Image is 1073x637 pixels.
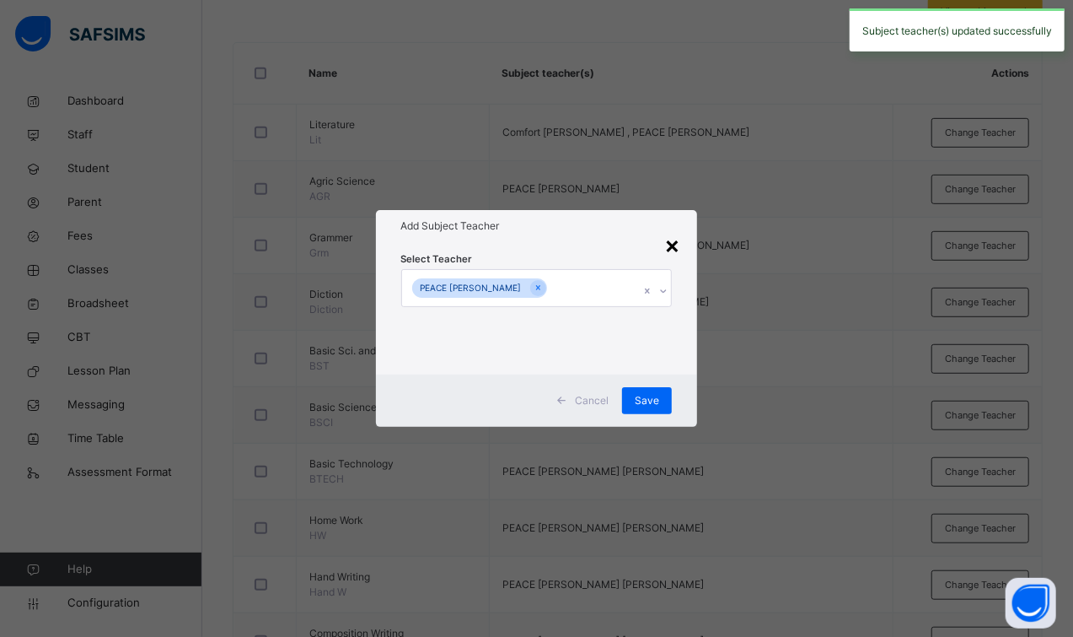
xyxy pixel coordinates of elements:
button: Open asap [1006,578,1056,629]
div: PEACE [PERSON_NAME] [412,278,530,298]
div: Subject teacher(s) updated successfully [850,8,1065,51]
h1: Add Subject Teacher [401,219,673,234]
span: Cancel [575,393,609,408]
span: Save [635,393,659,408]
div: × [664,227,680,262]
span: Select Teacher [401,252,473,267]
